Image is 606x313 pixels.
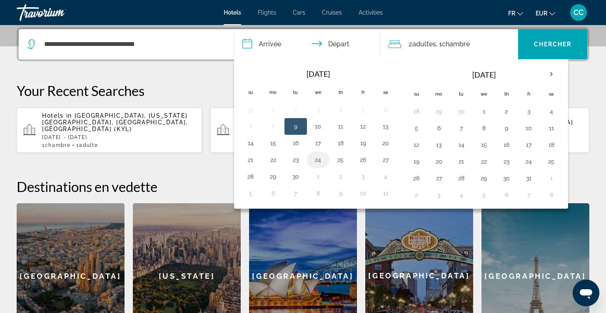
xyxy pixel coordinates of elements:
[244,104,257,116] button: Day 31
[545,122,558,134] button: Day 11
[410,106,423,117] button: Day 28
[536,10,547,17] span: EUR
[267,154,280,166] button: Day 22
[267,187,280,199] button: Day 6
[334,121,347,132] button: Day 11
[380,29,518,59] button: Travelers: 2 adults, 0 children
[17,82,589,99] p: Your Recent Searches
[312,137,325,149] button: Day 17
[545,189,558,201] button: Day 8
[508,7,523,19] button: Change language
[432,106,446,117] button: Day 29
[17,107,202,153] button: Hotels in [GEOGRAPHIC_DATA], [US_STATE][GEOGRAPHIC_DATA], [GEOGRAPHIC_DATA], [GEOGRAPHIC_DATA] (K...
[262,65,374,83] th: [DATE]
[289,121,302,132] button: Day 9
[432,172,446,184] button: Day 27
[545,106,558,117] button: Day 4
[289,187,302,199] button: Day 7
[42,112,188,132] span: [GEOGRAPHIC_DATA], [US_STATE][GEOGRAPHIC_DATA], [GEOGRAPHIC_DATA], [GEOGRAPHIC_DATA] (KYL)
[412,40,436,48] span: Adultes
[289,171,302,182] button: Day 30
[432,189,446,201] button: Day 3
[334,187,347,199] button: Day 9
[312,154,325,166] button: Day 24
[409,38,436,50] span: 2
[455,106,468,117] button: Day 30
[322,9,342,16] a: Cruises
[522,189,536,201] button: Day 7
[442,40,470,48] span: Chambre
[534,41,572,48] span: Chercher
[410,139,423,151] button: Day 12
[568,4,589,21] button: User Menu
[545,156,558,167] button: Day 25
[334,154,347,166] button: Day 25
[500,139,513,151] button: Day 16
[289,137,302,149] button: Day 16
[455,189,468,201] button: Day 4
[477,106,491,117] button: Day 1
[267,137,280,149] button: Day 15
[267,171,280,182] button: Day 29
[42,142,70,148] span: 1
[477,189,491,201] button: Day 5
[522,172,536,184] button: Day 31
[379,121,392,132] button: Day 13
[432,122,446,134] button: Day 6
[224,9,241,16] a: Hotels
[428,65,540,85] th: [DATE]
[432,139,446,151] button: Day 13
[244,187,257,199] button: Day 5
[379,154,392,166] button: Day 27
[436,38,470,50] span: , 1
[359,9,383,16] a: Activities
[379,137,392,149] button: Day 20
[410,156,423,167] button: Day 19
[379,171,392,182] button: Day 4
[244,171,257,182] button: Day 28
[522,139,536,151] button: Day 17
[45,142,71,148] span: Chambre
[410,189,423,201] button: Day 2
[258,9,276,16] a: Flights
[522,156,536,167] button: Day 24
[455,172,468,184] button: Day 28
[455,122,468,134] button: Day 7
[477,139,491,151] button: Day 15
[244,121,257,132] button: Day 7
[379,104,392,116] button: Day 6
[540,65,563,84] button: Next month
[545,172,558,184] button: Day 1
[244,154,257,166] button: Day 21
[357,121,370,132] button: Day 12
[234,29,380,59] button: Check in and out dates
[379,187,392,199] button: Day 11
[293,9,305,16] a: Cars
[410,172,423,184] button: Day 26
[357,171,370,182] button: Day 3
[574,8,584,17] span: CC
[334,104,347,116] button: Day 4
[312,187,325,199] button: Day 8
[573,280,599,306] iframe: Bouton de lancement de la fenêtre de messagerie
[42,134,195,140] p: [DATE] - [DATE]
[432,156,446,167] button: Day 20
[334,171,347,182] button: Day 2
[357,104,370,116] button: Day 5
[76,142,98,148] span: 1
[289,104,302,116] button: Day 2
[312,171,325,182] button: Day 1
[477,122,491,134] button: Day 8
[312,121,325,132] button: Day 10
[267,104,280,116] button: Day 1
[500,189,513,201] button: Day 6
[522,122,536,134] button: Day 10
[267,121,280,132] button: Day 8
[455,139,468,151] button: Day 14
[518,29,587,59] button: Chercher
[42,112,72,119] span: Hotels in
[17,2,100,23] a: Travorium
